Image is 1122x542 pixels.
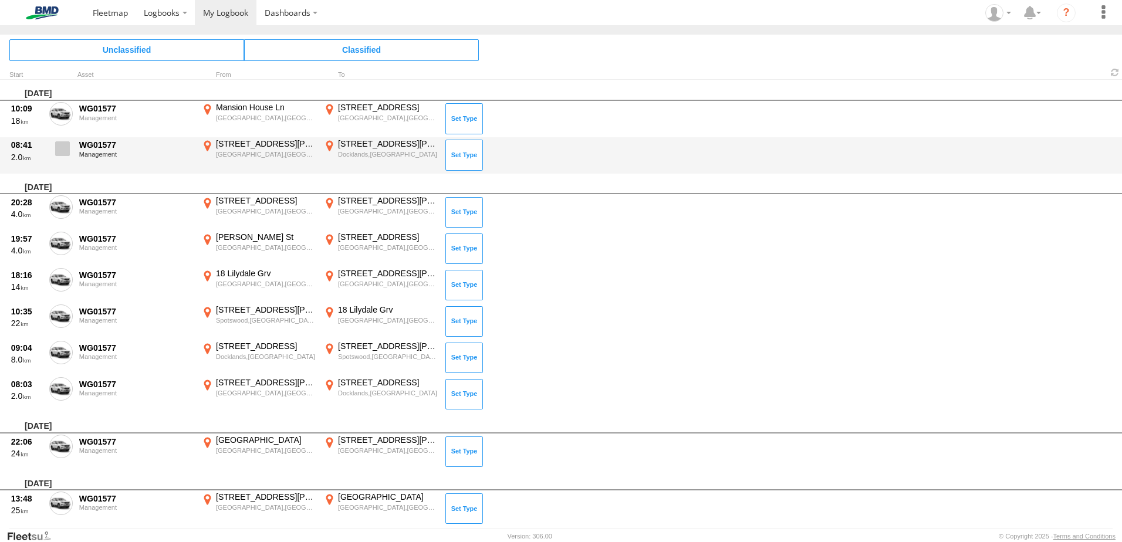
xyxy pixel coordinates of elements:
div: 08:41 [11,140,43,150]
div: WG01577 [79,343,193,353]
div: Management [79,208,193,215]
button: Click to Set [445,436,483,467]
div: 18 [11,116,43,126]
div: WG01577 [79,379,193,389]
span: Refresh [1108,67,1122,78]
div: [GEOGRAPHIC_DATA],[GEOGRAPHIC_DATA] [338,446,437,455]
div: 09:04 [11,343,43,353]
div: 22:06 [11,436,43,447]
div: Spotswood,[GEOGRAPHIC_DATA] [338,353,437,361]
div: Management [79,280,193,287]
div: [STREET_ADDRESS][PERSON_NAME] [216,138,315,149]
div: [GEOGRAPHIC_DATA],[GEOGRAPHIC_DATA] [338,243,437,252]
button: Click to Set [445,233,483,264]
div: WG01577 [79,140,193,150]
div: [STREET_ADDRESS][PERSON_NAME] [338,435,437,445]
div: 13:48 [11,493,43,504]
div: Management [79,317,193,324]
div: WG01577 [79,270,193,280]
div: Version: 306.00 [508,533,552,540]
img: bmd-logo.svg [12,6,73,19]
label: Click to View Event Location [322,304,439,338]
div: WG01577 [79,103,193,114]
div: Docklands,[GEOGRAPHIC_DATA] [216,353,315,361]
span: Click to view Classified Trips [244,39,479,60]
div: 8.0 [11,354,43,365]
div: [GEOGRAPHIC_DATA],[GEOGRAPHIC_DATA] [338,503,437,511]
div: [GEOGRAPHIC_DATA],[GEOGRAPHIC_DATA] [338,316,437,324]
div: [GEOGRAPHIC_DATA] [338,492,437,502]
label: Click to View Event Location [322,492,439,526]
label: Click to View Event Location [322,102,439,136]
div: [GEOGRAPHIC_DATA],[GEOGRAPHIC_DATA] [216,207,315,215]
label: Click to View Event Location [200,341,317,375]
div: 19:57 [11,233,43,244]
div: [GEOGRAPHIC_DATA],[GEOGRAPHIC_DATA] [338,114,437,122]
i: ? [1057,4,1076,22]
div: 25 [11,505,43,516]
div: 4.0 [11,209,43,219]
div: 24 [11,448,43,459]
div: [STREET_ADDRESS][PERSON_NAME] [338,341,437,351]
div: [PERSON_NAME] St [216,232,315,242]
div: To [322,72,439,78]
div: Management [79,389,193,397]
button: Click to Set [445,103,483,134]
div: Management [79,151,193,158]
label: Click to View Event Location [322,435,439,469]
div: [GEOGRAPHIC_DATA],[GEOGRAPHIC_DATA] [216,150,315,158]
label: Click to View Event Location [200,102,317,136]
div: WG01577 [79,493,193,504]
div: Management [79,504,193,511]
div: [STREET_ADDRESS][PERSON_NAME] [338,138,437,149]
div: Management [79,244,193,251]
div: [GEOGRAPHIC_DATA],[GEOGRAPHIC_DATA] [216,114,315,122]
div: Docklands,[GEOGRAPHIC_DATA] [338,150,437,158]
div: [GEOGRAPHIC_DATA],[GEOGRAPHIC_DATA] [216,280,315,288]
div: 22 [11,318,43,328]
div: 18:16 [11,270,43,280]
div: [STREET_ADDRESS][PERSON_NAME] [338,268,437,279]
div: [STREET_ADDRESS] [338,102,437,113]
label: Click to View Event Location [200,304,317,338]
div: 10:35 [11,306,43,317]
button: Click to Set [445,140,483,170]
div: [STREET_ADDRESS][PERSON_NAME] [216,492,315,502]
label: Click to View Event Location [200,232,317,266]
div: WG01577 [79,197,193,208]
label: Click to View Event Location [200,268,317,302]
label: Click to View Event Location [322,268,439,302]
div: Mansion House Ln [216,102,315,113]
label: Click to View Event Location [200,138,317,172]
div: 10:09 [11,103,43,114]
div: WG01577 [79,306,193,317]
div: 08:03 [11,379,43,389]
div: [GEOGRAPHIC_DATA],[GEOGRAPHIC_DATA] [338,280,437,288]
label: Click to View Event Location [322,341,439,375]
button: Click to Set [445,306,483,337]
div: © Copyright 2025 - [999,533,1116,540]
div: [STREET_ADDRESS][PERSON_NAME] [338,195,437,206]
button: Click to Set [445,379,483,409]
div: WG01577 [79,233,193,244]
div: Management [79,353,193,360]
div: Management [79,114,193,121]
div: [STREET_ADDRESS] [338,232,437,242]
div: [STREET_ADDRESS] [216,195,315,206]
div: WG01577 [79,436,193,447]
div: From [200,72,317,78]
div: 20:28 [11,197,43,208]
label: Click to View Event Location [200,377,317,411]
button: Click to Set [445,270,483,300]
label: Click to View Event Location [322,377,439,411]
div: Asset [77,72,195,78]
div: 2.0 [11,391,43,401]
div: [GEOGRAPHIC_DATA],[GEOGRAPHIC_DATA] [216,389,315,397]
div: Click to Sort [9,72,45,78]
div: Management [79,447,193,454]
div: [GEOGRAPHIC_DATA] [216,435,315,445]
div: Justine Paragreen [981,4,1015,22]
button: Click to Set [445,343,483,373]
div: Docklands,[GEOGRAPHIC_DATA] [338,389,437,397]
label: Click to View Event Location [322,232,439,266]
